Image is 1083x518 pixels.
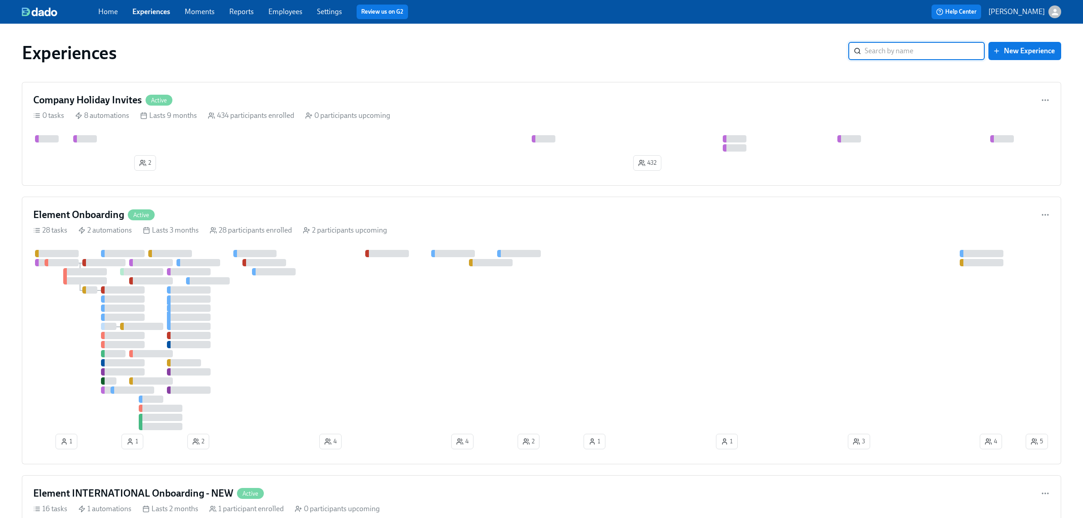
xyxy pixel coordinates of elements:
a: Company Holiday InvitesActive0 tasks 8 automations Lasts 9 months 434 participants enrolled 0 par... [22,82,1061,186]
button: 4 [980,434,1002,449]
a: Review us on G2 [361,7,403,16]
button: 4 [319,434,342,449]
span: Active [237,490,264,497]
div: Lasts 2 months [142,504,198,514]
div: 0 tasks [33,111,64,121]
button: 2 [187,434,209,449]
span: 432 [638,158,656,168]
span: 4 [985,437,997,446]
div: 2 participants upcoming [303,225,387,235]
button: 1 [584,434,605,449]
span: 1 [60,437,72,446]
span: 2 [192,437,204,446]
button: 1 [716,434,738,449]
button: 2 [518,434,539,449]
div: 0 participants upcoming [305,111,390,121]
div: 434 participants enrolled [208,111,294,121]
span: 4 [456,437,468,446]
a: Experiences [132,7,170,16]
span: New Experience [995,46,1055,56]
span: 3 [853,437,865,446]
img: dado [22,7,57,16]
div: Lasts 3 months [143,225,199,235]
button: 1 [121,434,143,449]
a: Settings [317,7,342,16]
span: 4 [324,437,337,446]
button: 2 [134,155,156,171]
button: 4 [451,434,473,449]
a: Moments [185,7,215,16]
a: Element OnboardingActive28 tasks 2 automations Lasts 3 months 28 participants enrolled 2 particip... [22,197,1061,464]
span: Active [146,97,172,104]
span: 1 [126,437,138,446]
button: New Experience [988,42,1061,60]
h1: Experiences [22,42,117,64]
div: 0 participants upcoming [295,504,380,514]
a: Employees [268,7,302,16]
span: 2 [139,158,151,168]
button: Help Center [932,5,981,19]
button: Review us on G2 [357,5,408,19]
span: 1 [589,437,600,446]
span: Active [128,212,155,218]
button: 432 [633,155,661,171]
button: 1 [55,434,77,449]
div: 2 automations [78,225,132,235]
input: Search by name [865,42,985,60]
div: 8 automations [75,111,129,121]
a: Home [98,7,118,16]
span: Help Center [936,7,977,16]
a: Reports [229,7,254,16]
span: 5 [1031,437,1043,446]
span: 1 [721,437,733,446]
button: 3 [848,434,870,449]
div: 1 participant enrolled [209,504,284,514]
p: [PERSON_NAME] [988,7,1045,17]
button: 5 [1026,434,1048,449]
div: 16 tasks [33,504,67,514]
h4: Company Holiday Invites [33,93,142,107]
div: 1 automations [78,504,131,514]
div: 28 tasks [33,225,67,235]
a: dado [22,7,98,16]
h4: Element INTERNATIONAL Onboarding - NEW [33,487,233,500]
span: 2 [523,437,534,446]
button: [PERSON_NAME] [988,5,1061,18]
div: 28 participants enrolled [210,225,292,235]
h4: Element Onboarding [33,208,124,222]
div: Lasts 9 months [140,111,197,121]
